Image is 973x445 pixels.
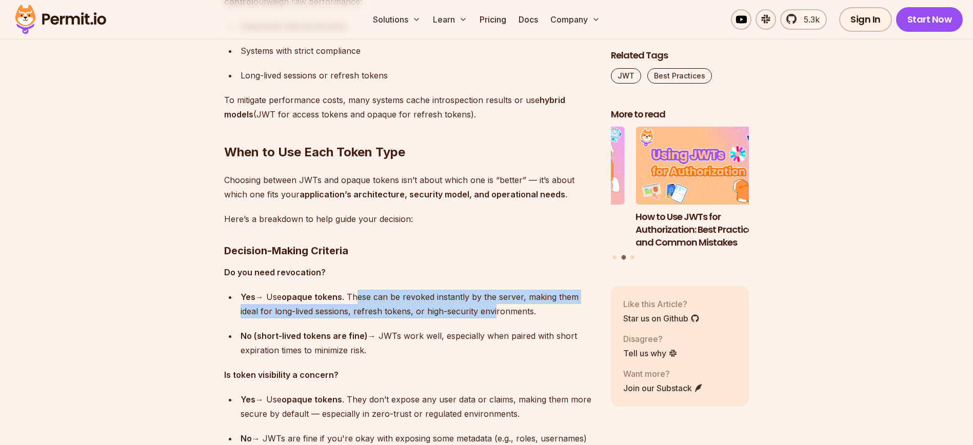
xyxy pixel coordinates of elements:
div: → Use . They don’t expose any user data or claims, making them more secure by default — especiall... [241,392,594,421]
button: Company [546,9,604,30]
h2: More to read [611,108,749,121]
a: 5.3k [780,9,827,30]
h2: Related Tags [611,49,749,62]
div: → Use . These can be revoked instantly by the server, making them ideal for long-lived sessions, ... [241,290,594,318]
strong: opaque tokens [282,292,342,302]
h2: When to Use Each Token Type [224,103,594,160]
a: Start Now [896,7,963,32]
li: 2 of 3 [636,127,774,249]
p: Choosing between JWTs and opaque tokens isn’t about which one is “better” — it’s about which one ... [224,173,594,201]
p: Here’s a breakdown to help guide your decision: [224,212,594,226]
p: Like this Article? [623,298,700,310]
button: Learn [429,9,471,30]
div: Posts [611,127,749,261]
a: Star us on Github [623,312,700,325]
li: 1 of 3 [486,127,625,249]
div: Systems with strict compliance [241,44,594,58]
p: To mitigate performance costs, many systems cache introspection results or use (JWT for access to... [224,93,594,122]
strong: Decision-Making Criteria [224,245,348,257]
a: Docs [514,9,542,30]
button: Go to slide 1 [612,255,617,259]
strong: Yes [241,292,255,302]
a: JWT [611,68,641,84]
p: Want more? [623,368,703,380]
h3: Why JWTs Can’t Handle AI Agent Access [486,211,625,236]
div: Long-lived sessions or refresh tokens [241,68,594,83]
div: → JWTs work well, especially when paired with short expiration times to minimize risk. [241,329,594,357]
strong: application’s architecture, security model, and operational needs [300,189,565,199]
strong: Yes [241,394,255,404]
strong: opaque tokens [282,394,342,404]
button: Go to slide 3 [630,255,634,259]
a: Sign In [839,7,892,32]
button: Solutions [369,9,425,30]
a: Pricing [475,9,510,30]
img: Permit logo [10,2,111,37]
strong: No (short-lived tokens are fine) [241,331,368,341]
strong: Is token visibility a concern? [224,370,339,380]
img: How to Use JWTs for Authorization: Best Practices and Common Mistakes [636,127,774,205]
span: 5.3k [798,13,820,26]
a: Best Practices [647,68,712,84]
a: How to Use JWTs for Authorization: Best Practices and Common MistakesHow to Use JWTs for Authoriz... [636,127,774,249]
button: Go to slide 2 [621,255,626,260]
a: Join our Substack [623,382,703,394]
strong: No [241,433,252,443]
a: Tell us why [623,347,678,359]
strong: Do you need revocation? [224,267,326,277]
h3: How to Use JWTs for Authorization: Best Practices and Common Mistakes [636,211,774,249]
p: Disagree? [623,333,678,345]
